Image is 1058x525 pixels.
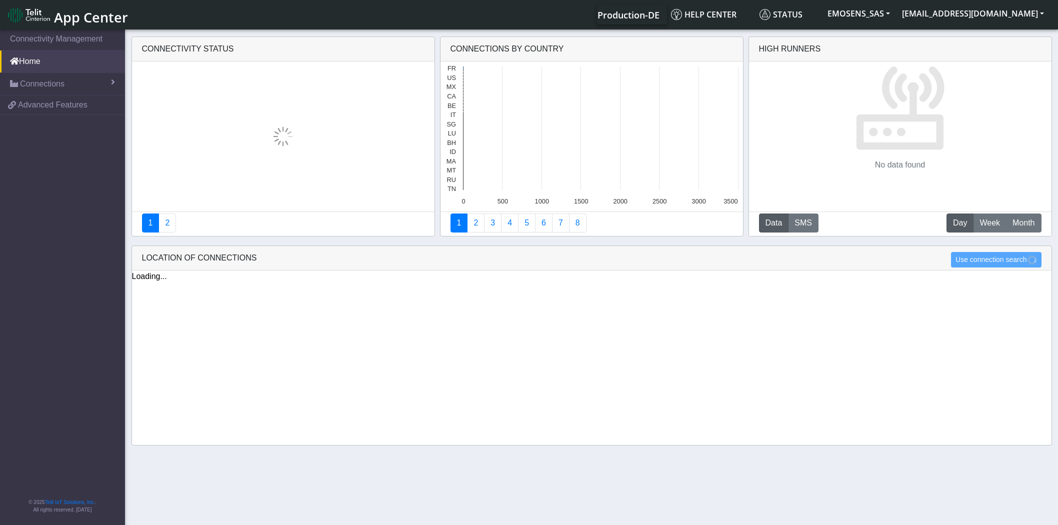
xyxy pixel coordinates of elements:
text: 3000 [691,197,705,205]
text: FR [447,64,455,72]
a: 14 Days Trend [535,213,552,232]
img: loading [1027,255,1037,265]
span: Advanced Features [18,99,87,111]
text: BE [447,102,455,109]
a: Connections By Country [450,213,468,232]
img: No data found [855,61,944,151]
div: LOCATION OF CONNECTIONS [132,246,1051,270]
text: 2000 [613,197,627,205]
button: [EMAIL_ADDRESS][DOMAIN_NAME] [896,4,1050,22]
a: Deployment status [158,213,176,232]
text: 500 [497,197,507,205]
text: 1000 [534,197,548,205]
a: Help center [667,4,755,24]
a: Status [755,4,821,24]
button: Day [946,213,973,232]
text: 0 [461,197,465,205]
span: App Center [54,8,128,26]
button: Data [759,213,789,232]
button: EMOSENS_SAS [821,4,896,22]
a: Zero Session [552,213,569,232]
span: Status [759,9,802,20]
button: Use connection search [951,252,1041,267]
text: CA [447,92,456,100]
a: Usage by Carrier [518,213,535,232]
p: No data found [875,159,925,171]
text: ID [449,148,456,155]
text: MT [446,166,456,174]
img: logo-telit-cinterion-gw-new.png [8,7,50,23]
text: US [447,74,456,81]
div: Connections By Country [440,37,743,61]
div: Loading... [132,270,1051,282]
span: Week [979,217,1000,229]
span: Connections [20,78,64,90]
text: MA [446,157,456,165]
span: Month [1012,217,1034,229]
text: RU [446,176,455,183]
button: Week [973,213,1006,232]
a: App Center [8,4,126,25]
a: Connectivity status [142,213,159,232]
img: knowledge.svg [671,9,682,20]
a: Connections By Carrier [501,213,518,232]
span: Day [953,217,967,229]
text: 1500 [574,197,588,205]
img: loading.gif [273,126,293,146]
nav: Summary paging [142,213,424,232]
text: 3500 [723,197,737,205]
div: High Runners [759,43,821,55]
span: Production-DE [597,9,659,21]
a: Carrier [467,213,484,232]
text: SG [446,120,456,128]
text: TN [447,185,455,192]
text: LU [447,129,455,137]
text: 2500 [652,197,666,205]
button: Month [1006,213,1041,232]
div: Connectivity status [132,37,434,61]
a: Your current platform instance [597,4,659,24]
span: Help center [671,9,736,20]
text: BH [447,139,456,146]
text: IT [450,111,456,118]
nav: Summary paging [450,213,733,232]
img: status.svg [759,9,770,20]
a: Usage per Country [484,213,501,232]
a: Telit IoT Solutions, Inc. [45,499,95,505]
text: MX [446,83,456,90]
a: Not Connected for 30 days [569,213,586,232]
button: SMS [788,213,818,232]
